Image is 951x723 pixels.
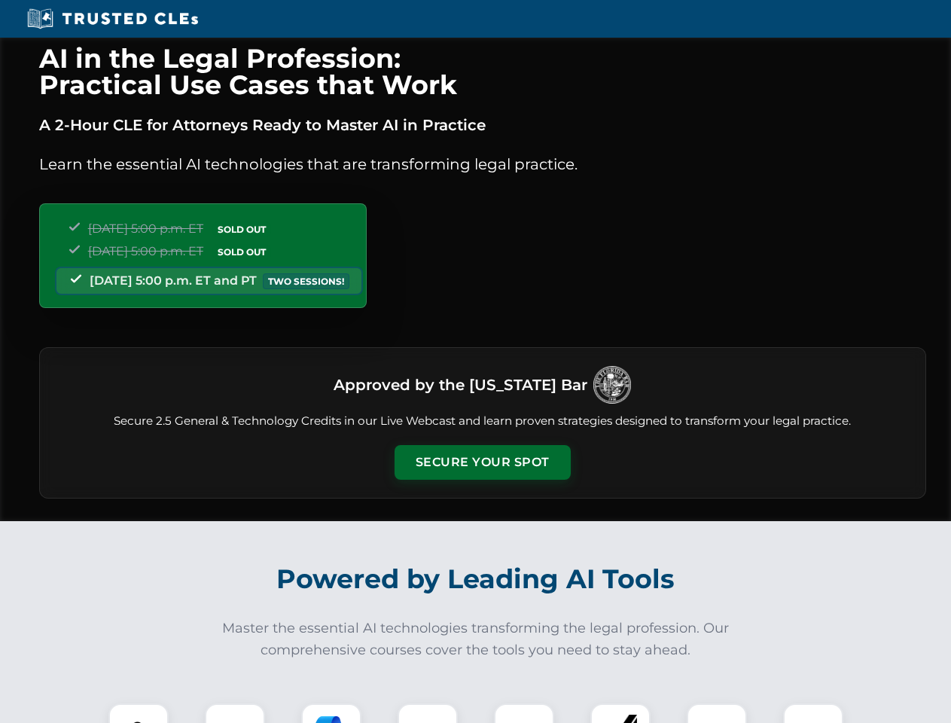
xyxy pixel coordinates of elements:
span: [DATE] 5:00 p.m. ET [88,244,203,258]
h2: Powered by Leading AI Tools [59,553,893,606]
h1: AI in the Legal Profession: Practical Use Cases that Work [39,45,926,98]
p: Master the essential AI technologies transforming the legal profession. Our comprehensive courses... [212,618,739,661]
span: SOLD OUT [212,244,271,260]
p: A 2-Hour CLE for Attorneys Ready to Master AI in Practice [39,113,926,137]
img: Logo [593,366,631,404]
span: [DATE] 5:00 p.m. ET [88,221,203,236]
p: Learn the essential AI technologies that are transforming legal practice. [39,152,926,176]
button: Secure Your Spot [395,445,571,480]
h3: Approved by the [US_STATE] Bar [334,371,587,398]
span: SOLD OUT [212,221,271,237]
img: Trusted CLEs [23,8,203,30]
p: Secure 2.5 General & Technology Credits in our Live Webcast and learn proven strategies designed ... [58,413,907,430]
